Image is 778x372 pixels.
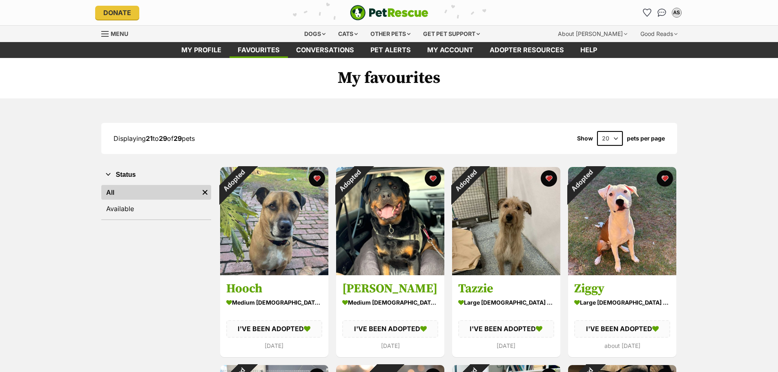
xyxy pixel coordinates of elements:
h3: Hooch [226,281,322,297]
div: [DATE] [226,340,322,351]
a: Favourites [230,42,288,58]
div: I'VE BEEN ADOPTED [342,321,438,338]
button: favourite [541,170,557,187]
img: Hooch [220,167,328,275]
a: Available [101,201,211,216]
a: Remove filter [199,185,211,200]
div: Status [101,183,211,219]
a: Ziggy large [DEMOGRAPHIC_DATA] Dog I'VE BEEN ADOPTED about [DATE] favourite [568,275,676,357]
a: conversations [288,42,362,58]
div: about [DATE] [574,340,670,351]
strong: 29 [159,134,167,143]
strong: 29 [174,134,182,143]
div: I'VE BEEN ADOPTED [226,321,322,338]
button: My account [670,6,683,19]
div: Good Reads [635,26,683,42]
a: [PERSON_NAME] medium [DEMOGRAPHIC_DATA] Dog I'VE BEEN ADOPTED [DATE] favourite [336,275,444,357]
img: Wally [336,167,444,275]
img: chat-41dd97257d64d25036548639549fe6c8038ab92f7586957e7f3b1b290dea8141.svg [658,9,666,17]
div: medium [DEMOGRAPHIC_DATA] Dog [342,297,438,309]
h3: Tazzie [458,281,554,297]
a: PetRescue [350,5,428,20]
a: Adopted [220,269,328,277]
div: large [DEMOGRAPHIC_DATA] Dog [458,297,554,309]
h3: Ziggy [574,281,670,297]
span: Menu [111,30,128,37]
a: Help [572,42,605,58]
div: Get pet support [417,26,486,42]
a: Adopter resources [482,42,572,58]
a: Menu [101,26,134,40]
img: Ziggy [568,167,676,275]
div: Adopted [557,156,606,205]
div: [DATE] [342,340,438,351]
a: Pet alerts [362,42,419,58]
label: pets per page [627,135,665,142]
div: Other pets [365,26,416,42]
button: favourite [309,170,325,187]
a: Tazzie large [DEMOGRAPHIC_DATA] Dog I'VE BEEN ADOPTED [DATE] favourite [452,275,560,357]
div: Adopted [325,156,374,205]
img: Tazzie [452,167,560,275]
a: Adopted [452,269,560,277]
a: My account [419,42,482,58]
ul: Account quick links [641,6,683,19]
button: favourite [425,170,441,187]
div: large [DEMOGRAPHIC_DATA] Dog [574,297,670,309]
h3: [PERSON_NAME] [342,281,438,297]
a: Favourites [641,6,654,19]
div: About [PERSON_NAME] [552,26,633,42]
div: I'VE BEEN ADOPTED [574,321,670,338]
button: Status [101,169,211,180]
span: Show [577,135,593,142]
div: medium [DEMOGRAPHIC_DATA] Dog [226,297,322,309]
div: I'VE BEEN ADOPTED [458,321,554,338]
div: Cats [332,26,363,42]
a: Adopted [336,269,444,277]
a: All [101,185,199,200]
a: My profile [173,42,230,58]
a: Donate [95,6,139,20]
div: Dogs [299,26,331,42]
div: Adopted [209,156,258,205]
img: logo-e224e6f780fb5917bec1dbf3a21bbac754714ae5b6737aabdf751b685950b380.svg [350,5,428,20]
div: Adopted [441,156,490,205]
div: AS [673,9,681,17]
span: Displaying to of pets [114,134,195,143]
a: Adopted [568,269,676,277]
button: favourite [657,170,673,187]
a: Hooch medium [DEMOGRAPHIC_DATA] Dog I'VE BEEN ADOPTED [DATE] favourite [220,275,328,357]
div: [DATE] [458,340,554,351]
strong: 21 [146,134,153,143]
a: Conversations [655,6,669,19]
